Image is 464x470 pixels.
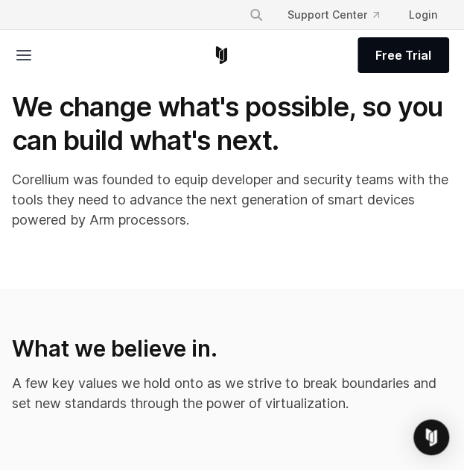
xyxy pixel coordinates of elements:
h2: What we believe in. [12,337,452,361]
p: A few key values we hold onto as we strive to break boundaries and set new standards through the ... [12,373,452,413]
a: Corellium Home [212,46,231,64]
div: Navigation Menu [237,1,449,28]
p: Corellium was founded to equip developer and security teams with the tools they need to advance t... [12,169,452,230]
a: Free Trial [357,37,449,73]
a: Login [397,1,449,28]
a: Support Center [276,1,391,28]
div: Open Intercom Messenger [413,419,449,455]
button: Search [243,1,270,28]
span: Free Trial [375,46,431,64]
h1: We change what's possible, so you can build what's next. [12,90,452,157]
